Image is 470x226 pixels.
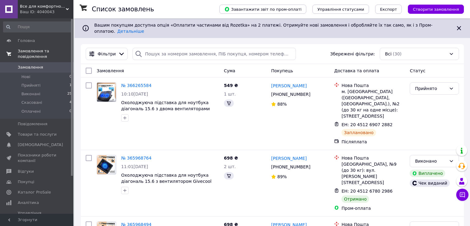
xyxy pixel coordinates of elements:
div: Отримано [341,195,369,203]
span: Cума [224,68,235,73]
span: 10:10[DATE] [121,92,148,96]
span: Фільтри [98,51,116,57]
span: Покупці [18,179,34,185]
span: 4 [69,100,72,105]
span: 2 шт. [224,164,236,169]
div: [PHONE_NUMBER] [270,90,311,99]
a: [PERSON_NAME] [271,155,307,161]
span: Створити замовлення [413,7,459,12]
a: Створити замовлення [402,6,464,11]
div: м. [GEOGRAPHIC_DATA] ([GEOGRAPHIC_DATA], [GEOGRAPHIC_DATA].), №2 (до 30 кг на одне місце): [STREE... [341,89,405,119]
a: Фото товару [97,82,116,102]
div: Ваш ID: 4040043 [20,9,73,15]
span: ЕН: 20 4512 6907 2882 [341,122,393,127]
span: 25 [67,91,72,97]
span: Оплачені [21,109,41,114]
span: Статус [410,68,425,73]
button: Управління статусами [312,5,369,14]
span: Аналітика [18,200,39,205]
button: Завантажити звіт по пром-оплаті [219,5,306,14]
span: ЕН: 20 4512 6780 2986 [341,189,393,194]
div: [GEOGRAPHIC_DATA], №9 (до 30 кг): вул. [PERSON_NAME][STREET_ADDRESS] [341,161,405,186]
span: Експорт [380,7,397,12]
div: Пром-оплата [341,205,405,211]
span: 89% [277,174,287,179]
div: Чек виданий [410,179,449,187]
div: Нова Пошта [341,82,405,89]
span: Покупець [271,68,293,73]
span: 698 ₴ [224,156,238,160]
span: 0 [69,74,72,80]
input: Пошук [3,21,72,32]
span: Збережені фільтри: [330,51,375,57]
button: Створити замовлення [408,5,464,14]
div: Виконано [415,158,446,164]
img: Фото товару [97,83,116,102]
span: Товари та послуги [18,132,57,137]
span: Прийняті [21,83,40,88]
span: Вашим покупцям доступна опція «Оплатити частинами від Rozetka» на 2 платежі. Отримуйте нові замов... [94,23,432,34]
span: 1 шт. [224,92,236,96]
a: [PERSON_NAME] [271,83,307,89]
span: Нові [21,74,30,80]
a: № 366265584 [121,83,151,88]
span: Показники роботи компанії [18,153,57,164]
span: Скасовані [21,100,42,105]
span: 0 [69,109,72,114]
div: [PHONE_NUMBER] [270,163,311,171]
a: Детальніше [117,29,144,34]
button: Експорт [375,5,402,14]
div: Виплачено [410,170,445,177]
span: 1 [69,83,72,88]
span: Все для комфортного та продуктивного робочого місця вдома чи в офісі [20,4,66,9]
span: Повідомлення [18,121,47,127]
span: Управління статусами [317,7,364,12]
span: Замовлення [97,68,124,73]
div: Заплановано [341,129,376,136]
span: Виконані [21,91,40,97]
span: Завантажити звіт по пром-оплаті [224,6,301,12]
span: Головна [18,38,35,43]
span: Замовлення [18,65,43,70]
span: Доставка та оплата [334,68,379,73]
span: Каталог ProSale [18,190,51,195]
span: 549 ₴ [224,83,238,88]
span: [DEMOGRAPHIC_DATA] [18,142,63,148]
div: Післяплата [341,139,405,145]
span: 11:01[DATE] [121,164,148,169]
div: Нова Пошта [341,155,405,161]
h1: Список замовлень [92,6,154,13]
span: 88% [277,102,287,107]
div: Прийнято [415,85,446,92]
span: Замовлення та повідомлення [18,48,73,59]
a: № 365968764 [121,156,151,160]
img: Фото товару [97,155,116,174]
span: Управління сайтом [18,210,57,221]
span: (30) [393,51,402,56]
span: Відгуки [18,169,34,174]
a: Охолоджуюча підставка для ноутбука діагональ 15.6 з вентилятором Givecool N191 настільна компактна [121,173,211,190]
button: Чат з покупцем [456,189,468,201]
input: Пошук за номером замовлення, ПІБ покупця, номером телефону, Email, номером накладної [132,48,296,60]
span: Всі [385,51,391,57]
a: Охолоджуюча підставка для ноутбука діагональ 15.6 з двома вентиляторами Givecool N11 настільна ко... [121,100,210,117]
